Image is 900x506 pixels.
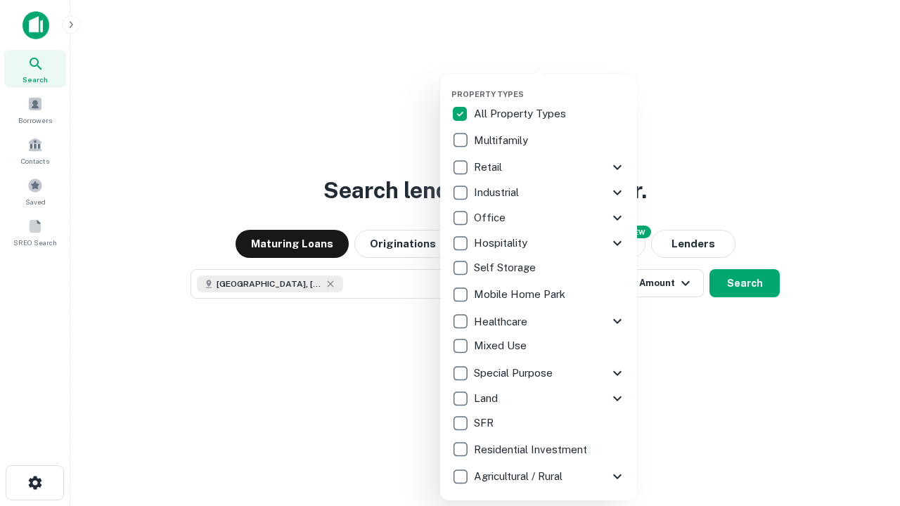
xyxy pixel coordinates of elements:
span: Property Types [451,90,524,98]
div: Agricultural / Rural [451,464,626,489]
p: Land [474,390,501,407]
p: Mixed Use [474,337,529,354]
div: Retail [451,155,626,180]
div: Healthcare [451,309,626,334]
p: Industrial [474,184,522,201]
p: Self Storage [474,259,539,276]
div: Special Purpose [451,361,626,386]
div: Industrial [451,180,626,205]
div: Office [451,205,626,231]
p: Multifamily [474,132,531,149]
iframe: Chat Widget [830,394,900,461]
div: Hospitality [451,231,626,256]
p: Residential Investment [474,441,590,458]
p: Healthcare [474,313,530,330]
p: Hospitality [474,235,530,252]
p: Retail [474,159,505,176]
p: SFR [474,415,496,432]
div: Land [451,386,626,411]
p: All Property Types [474,105,569,122]
p: Special Purpose [474,365,555,382]
p: Mobile Home Park [474,286,568,303]
p: Agricultural / Rural [474,468,565,485]
p: Office [474,209,508,226]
